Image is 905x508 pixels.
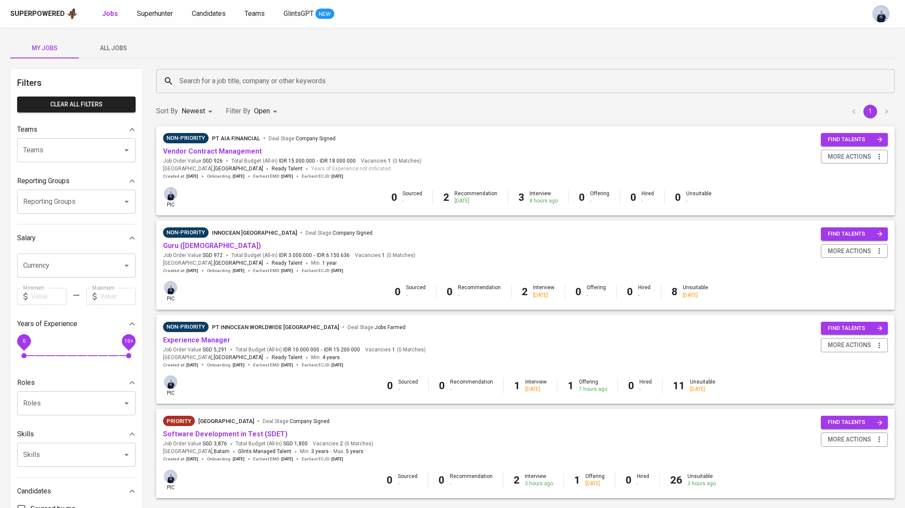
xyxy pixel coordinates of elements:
span: IDR 15.000.000 [279,157,315,165]
span: IDR 10.000.000 [283,346,319,354]
span: Job Order Value [163,440,227,448]
span: Ready Talent [272,354,303,360]
span: Total Budget (All-In) [236,346,360,354]
p: Skills [17,429,34,439]
a: Superpoweredapp logo [10,7,78,20]
span: IDR 15.200.000 [324,346,360,354]
span: 4 years [322,354,340,360]
span: NEW [315,10,334,18]
span: SGD 3,876 [203,440,227,448]
img: annisa@glints.com [164,375,177,389]
span: 3 years [311,448,329,454]
div: - [403,197,422,205]
div: [DATE] [585,480,605,487]
span: Company Signed [290,418,330,424]
span: [GEOGRAPHIC_DATA] [214,354,263,362]
b: Jobs [102,9,118,18]
span: IDR 18.000.000 [320,157,356,165]
span: more actions [828,151,871,162]
span: SGD 1,800 [283,440,308,448]
span: Total Budget (All-In) [236,440,308,448]
b: 26 [670,474,682,486]
span: Superhunter [137,9,173,18]
b: 0 [395,286,401,298]
input: Value [100,288,136,305]
span: Onboarding : [207,456,245,462]
div: - [639,386,652,393]
div: New Job received from Demand Team [163,416,195,426]
div: - [637,480,649,487]
span: [DATE] [331,456,343,462]
span: Deal Stage : [263,418,330,424]
span: Company Signed [333,230,372,236]
div: Recommendation [458,284,501,299]
p: Filter By [226,106,251,116]
span: Company Signed [296,136,336,142]
span: SGD 5,291 [203,346,227,354]
span: Job Order Value [163,252,223,259]
b: 0 [627,286,633,298]
div: 8 hours ago [530,197,558,205]
span: Non-Priority [163,134,209,142]
button: Open [121,260,133,272]
b: 0 [387,380,393,392]
div: Hired [639,378,652,393]
button: Open [121,397,133,409]
img: annisa@glints.com [164,281,177,294]
b: 0 [630,191,636,203]
p: Roles [17,378,35,388]
div: - [686,197,711,205]
p: Sort By [156,106,178,116]
span: Vacancies ( 0 Matches ) [361,157,421,165]
h6: Filters [17,76,136,90]
span: SGD 972 [203,252,223,259]
span: Min. [300,448,329,454]
b: 0 [447,286,453,298]
span: [DATE] [331,173,343,179]
a: Experience Manager [163,336,230,344]
button: more actions [821,150,888,164]
span: Onboarding : [207,268,245,274]
div: Skills [17,426,136,443]
div: Sourced [406,284,426,299]
div: [DATE] [690,386,715,393]
span: Earliest EMD : [253,173,293,179]
span: [DATE] [233,268,245,274]
b: 0 [675,191,681,203]
span: 10+ [124,338,133,344]
span: Ready Talent [272,260,303,266]
span: Earliest ECJD : [302,173,343,179]
nav: pagination navigation [846,105,895,118]
b: 2 [522,286,528,298]
div: Offering [587,284,606,299]
span: Created at : [163,456,198,462]
div: Recommendation [450,378,493,393]
p: Years of Experience [17,319,77,329]
span: find talents [828,324,883,333]
div: [DATE] [454,197,497,205]
span: find talents [828,135,883,145]
div: Unsuitable [690,378,715,393]
b: 0 [579,191,585,203]
div: - [406,292,426,299]
span: - [314,252,315,259]
b: 0 [575,286,581,298]
b: 1 [514,380,520,392]
span: SGD 926 [203,157,223,165]
b: 2 [514,474,520,486]
span: [DATE] [233,362,245,368]
span: Earliest EMD : [253,268,293,274]
div: 3 hours ago [525,480,553,487]
span: [DATE] [331,362,343,368]
span: 1 [391,346,395,354]
div: Sourced [398,378,418,393]
div: Sourced [403,190,422,205]
b: 0 [387,474,393,486]
button: find talents [821,133,888,146]
span: Vacancies ( 0 Matches ) [313,440,373,448]
div: [DATE] [533,292,554,299]
span: [GEOGRAPHIC_DATA] [198,418,254,424]
div: Interview [525,473,553,487]
img: annisa@glints.com [872,5,890,22]
div: Superpowered [10,9,65,19]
